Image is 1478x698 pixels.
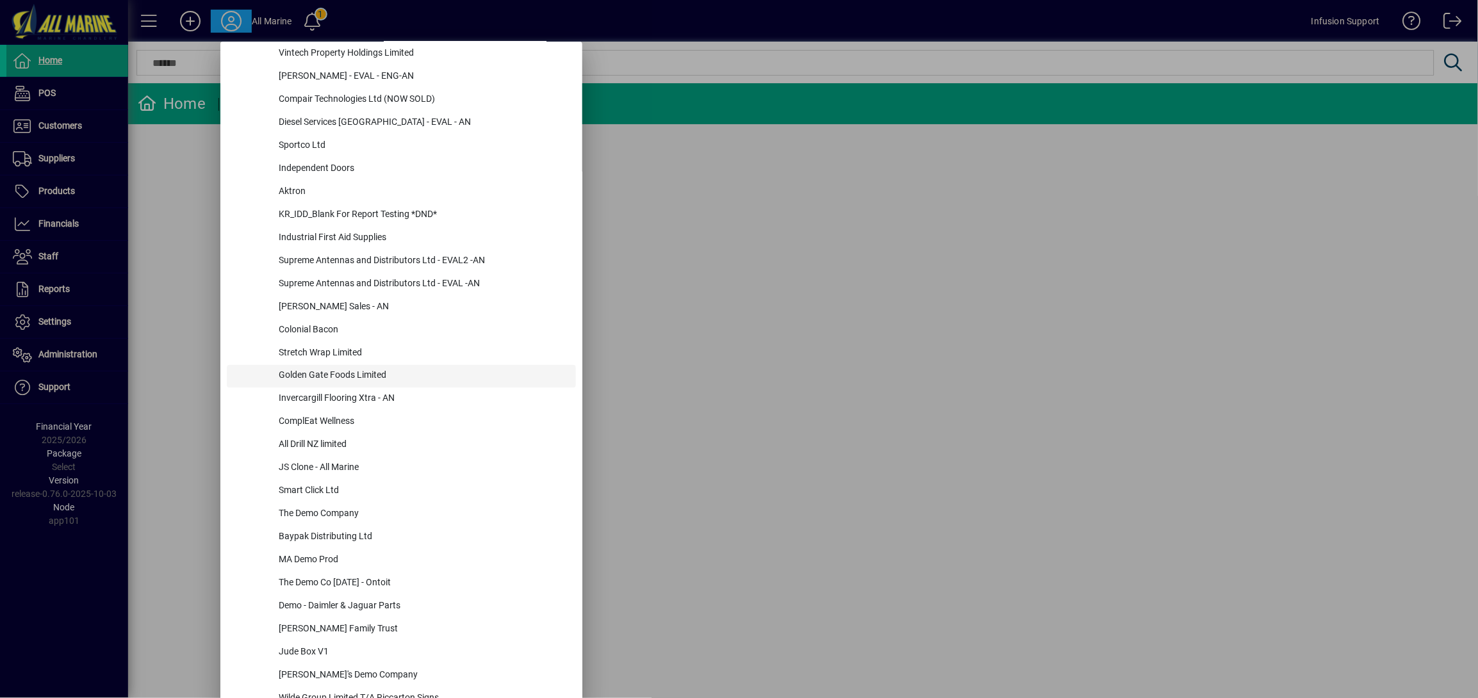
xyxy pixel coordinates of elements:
[227,503,576,526] button: The Demo Company
[268,111,576,134] div: Diesel Services [GEOGRAPHIC_DATA] - EVAL - AN
[227,227,576,250] button: Industrial First Aid Supplies
[227,319,576,342] button: Colonial Bacon
[227,457,576,480] button: JS Clone - All Marine
[227,111,576,134] button: Diesel Services [GEOGRAPHIC_DATA] - EVAL - AN
[268,665,576,688] div: [PERSON_NAME]'s Demo Company
[268,503,576,526] div: The Demo Company
[227,204,576,227] button: KR_IDD_Blank For Report Testing *DND*
[227,273,576,296] button: Supreme Antennas and Distributors Ltd - EVAL -AN
[227,619,576,642] button: [PERSON_NAME] Family Trust
[268,158,576,181] div: Independent Doors
[268,88,576,111] div: Compair Technologies Ltd (NOW SOLD)
[227,250,576,273] button: Supreme Antennas and Distributors Ltd - EVAL2 -AN
[227,88,576,111] button: Compair Technologies Ltd (NOW SOLD)
[227,642,576,665] button: Jude Box V1
[227,365,576,388] button: Golden Gate Foods Limited
[268,642,576,665] div: Jude Box V1
[227,526,576,549] button: Baypak Distributing Ltd
[227,411,576,434] button: ComplEat Wellness
[268,480,576,503] div: Smart Click Ltd
[268,273,576,296] div: Supreme Antennas and Distributors Ltd - EVAL -AN
[268,181,576,204] div: Aktron
[227,596,576,619] button: Demo - Daimler & Jaguar Parts
[227,296,576,319] button: [PERSON_NAME] Sales - AN
[227,158,576,181] button: Independent Doors
[227,388,576,411] button: Invercargill Flooring Xtra - AN
[268,619,576,642] div: [PERSON_NAME] Family Trust
[227,42,576,65] button: Vintech Property Holdings Limited
[268,572,576,596] div: The Demo Co [DATE] - Ontoit
[268,549,576,572] div: MA Demo Prod
[227,549,576,572] button: MA Demo Prod
[268,319,576,342] div: Colonial Bacon
[227,342,576,365] button: Stretch Wrap Limited
[268,65,576,88] div: [PERSON_NAME] - EVAL - ENG-AN
[268,296,576,319] div: [PERSON_NAME] Sales - AN
[227,134,576,158] button: Sportco Ltd
[227,434,576,457] button: All Drill NZ limited
[268,227,576,250] div: Industrial First Aid Supplies
[268,250,576,273] div: Supreme Antennas and Distributors Ltd - EVAL2 -AN
[227,665,576,688] button: [PERSON_NAME]'s Demo Company
[268,596,576,619] div: Demo - Daimler & Jaguar Parts
[268,457,576,480] div: JS Clone - All Marine
[227,181,576,204] button: Aktron
[268,204,576,227] div: KR_IDD_Blank For Report Testing *DND*
[227,572,576,596] button: The Demo Co [DATE] - Ontoit
[268,388,576,411] div: Invercargill Flooring Xtra - AN
[268,42,576,65] div: Vintech Property Holdings Limited
[268,526,576,549] div: Baypak Distributing Ltd
[268,411,576,434] div: ComplEat Wellness
[268,365,576,388] div: Golden Gate Foods Limited
[268,342,576,365] div: Stretch Wrap Limited
[227,65,576,88] button: [PERSON_NAME] - EVAL - ENG-AN
[268,134,576,158] div: Sportco Ltd
[268,434,576,457] div: All Drill NZ limited
[227,480,576,503] button: Smart Click Ltd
